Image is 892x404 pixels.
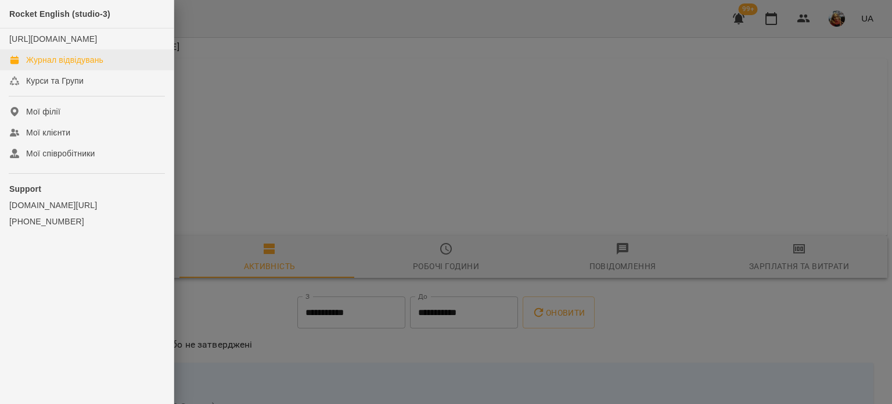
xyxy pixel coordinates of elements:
div: Мої клієнти [26,127,70,138]
div: Журнал відвідувань [26,54,103,66]
a: [PHONE_NUMBER] [9,216,164,227]
div: Мої співробітники [26,148,95,159]
a: [DOMAIN_NAME][URL] [9,199,164,211]
div: Курси та Групи [26,75,84,87]
p: Support [9,183,164,195]
div: Мої філії [26,106,60,117]
span: Rocket English (studio-3) [9,9,110,19]
a: [URL][DOMAIN_NAME] [9,34,97,44]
